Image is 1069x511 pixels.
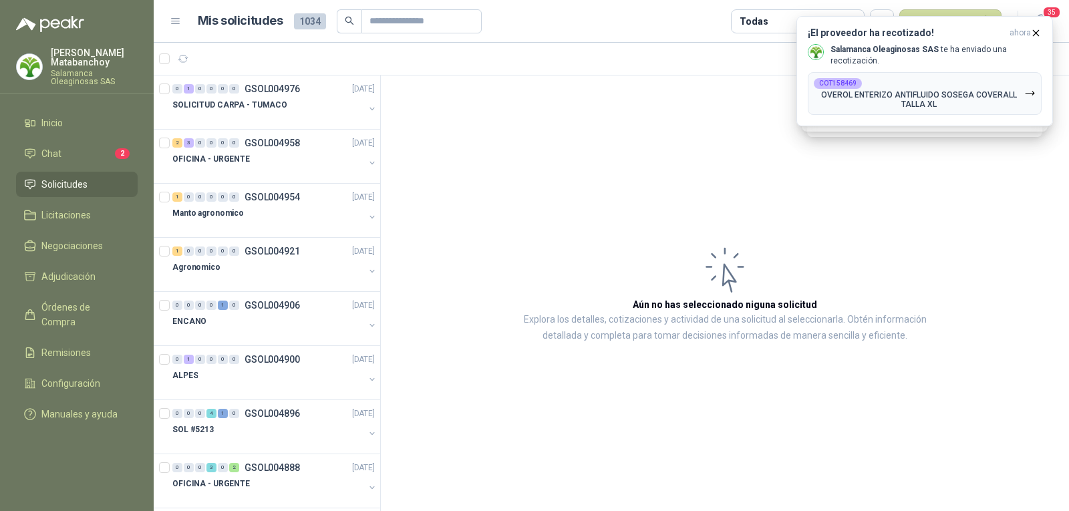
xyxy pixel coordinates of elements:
[195,192,205,202] div: 0
[218,138,228,148] div: 0
[245,192,300,202] p: GSOL004954
[740,14,768,29] div: Todas
[814,90,1024,109] p: OVEROL ENTERIZO ANTIFLUIDO SOSEGA COVERALL TALLA XL
[352,299,375,312] p: [DATE]
[172,261,220,274] p: Agronomico
[172,138,182,148] div: 2
[218,463,228,472] div: 0
[206,246,216,256] div: 0
[195,138,205,148] div: 0
[195,301,205,310] div: 0
[172,315,206,328] p: ENCANO
[172,460,377,502] a: 0 0 0 3 0 2 GSOL004888[DATE] OFICINA - URGENTE
[514,312,935,344] p: Explora los detalles, cotizaciones y actividad de una solicitud al seleccionarla. Obtén informaci...
[184,192,194,202] div: 0
[245,138,300,148] p: GSOL004958
[16,16,84,32] img: Logo peakr
[16,264,138,289] a: Adjudicación
[218,409,228,418] div: 1
[819,80,857,87] b: COT158469
[245,355,300,364] p: GSOL004900
[184,246,194,256] div: 0
[245,246,300,256] p: GSOL004921
[245,84,300,94] p: GSOL004976
[16,233,138,259] a: Negociaciones
[172,301,182,310] div: 0
[206,409,216,418] div: 4
[172,84,182,94] div: 0
[16,172,138,197] a: Solicitudes
[184,355,194,364] div: 1
[195,246,205,256] div: 0
[172,246,182,256] div: 1
[229,301,239,310] div: 0
[172,355,182,364] div: 0
[41,269,96,284] span: Adjudicación
[115,148,130,159] span: 2
[184,138,194,148] div: 3
[352,407,375,420] p: [DATE]
[808,45,823,59] img: Company Logo
[1042,6,1061,19] span: 35
[352,137,375,150] p: [DATE]
[899,9,1002,33] button: Nueva solicitud
[172,351,377,394] a: 0 1 0 0 0 0 GSOL004900[DATE] ALPES
[218,246,228,256] div: 0
[245,463,300,472] p: GSOL004888
[16,401,138,427] a: Manuales y ayuda
[16,371,138,396] a: Configuración
[1010,27,1031,39] span: ahora
[41,208,91,222] span: Licitaciones
[184,84,194,94] div: 1
[172,409,182,418] div: 0
[206,138,216,148] div: 0
[172,463,182,472] div: 0
[41,116,63,130] span: Inicio
[229,246,239,256] div: 0
[16,202,138,228] a: Licitaciones
[218,84,228,94] div: 0
[172,478,250,490] p: OFICINA - URGENTE
[184,409,194,418] div: 0
[1029,9,1053,33] button: 35
[206,463,216,472] div: 3
[41,407,118,421] span: Manuales y ayuda
[206,301,216,310] div: 0
[195,84,205,94] div: 0
[245,301,300,310] p: GSOL004906
[195,409,205,418] div: 0
[41,376,100,391] span: Configuración
[172,297,377,340] a: 0 0 0 0 1 0 GSOL004906[DATE] ENCANO
[172,243,377,286] a: 1 0 0 0 0 0 GSOL004921[DATE] Agronomico
[229,355,239,364] div: 0
[294,13,326,29] span: 1034
[172,153,250,166] p: OFICINA - URGENTE
[172,423,214,436] p: SOL #5213
[41,146,61,161] span: Chat
[172,135,377,178] a: 2 3 0 0 0 0 GSOL004958[DATE] OFICINA - URGENTE
[16,141,138,166] a: Chat2
[352,353,375,366] p: [DATE]
[206,192,216,202] div: 0
[172,405,377,448] a: 0 0 0 4 1 0 GSOL004896[DATE] SOL #5213
[633,297,817,312] h3: Aún no has seleccionado niguna solicitud
[245,409,300,418] p: GSOL004896
[198,11,283,31] h1: Mis solicitudes
[206,355,216,364] div: 0
[17,54,42,79] img: Company Logo
[352,83,375,96] p: [DATE]
[352,462,375,474] p: [DATE]
[184,463,194,472] div: 0
[229,192,239,202] div: 0
[195,463,205,472] div: 0
[172,369,198,382] p: ALPES
[229,84,239,94] div: 0
[218,192,228,202] div: 0
[345,16,354,25] span: search
[172,99,287,112] p: SOLICITUD CARPA - TUMACO
[830,44,1042,67] p: te ha enviado una recotización.
[830,45,939,54] b: Salamanca Oleaginosas SAS
[195,355,205,364] div: 0
[352,191,375,204] p: [DATE]
[184,301,194,310] div: 0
